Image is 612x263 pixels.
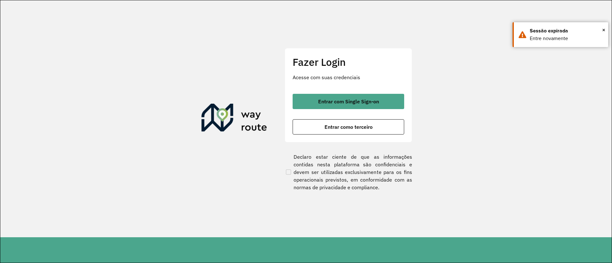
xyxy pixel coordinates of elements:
label: Declaro estar ciente de que as informações contidas nesta plataforma são confidenciais e devem se... [285,153,412,191]
span: Entrar com Single Sign-on [318,99,379,104]
button: button [293,94,404,109]
h2: Fazer Login [293,56,404,68]
p: Acesse com suas credenciais [293,73,404,81]
span: × [602,25,605,35]
div: Entre novamente [530,35,603,42]
span: Entrar como terceiro [324,124,373,129]
div: Sessão expirada [530,27,603,35]
button: button [293,119,404,135]
img: Roteirizador AmbevTech [201,104,267,134]
button: Close [602,25,605,35]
